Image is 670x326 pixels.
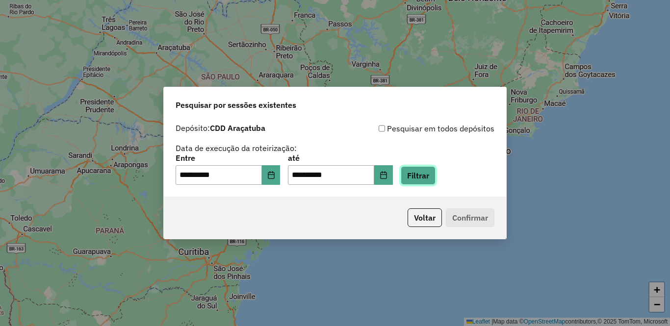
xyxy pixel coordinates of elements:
[176,142,297,154] label: Data de execução da roteirização:
[408,208,442,227] button: Voltar
[210,123,265,133] strong: CDD Araçatuba
[288,152,392,164] label: até
[335,123,494,134] div: Pesquisar em todos depósitos
[176,152,280,164] label: Entre
[262,165,281,185] button: Choose Date
[176,99,296,111] span: Pesquisar por sessões existentes
[374,165,393,185] button: Choose Date
[176,122,265,134] label: Depósito:
[401,166,436,185] button: Filtrar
